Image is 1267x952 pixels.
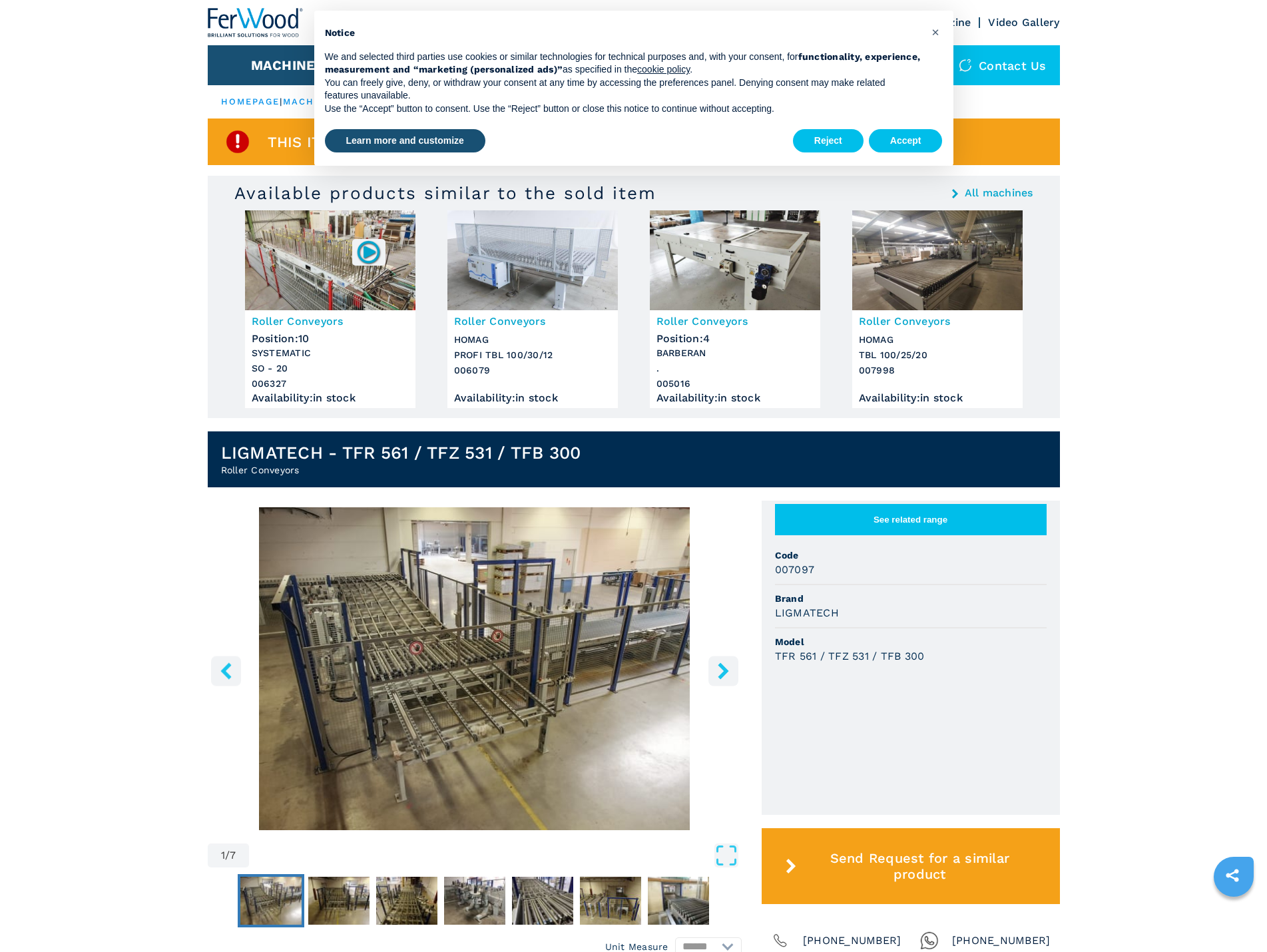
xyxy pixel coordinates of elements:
[221,463,581,477] h2: Roller Conveyors
[793,129,864,153] button: Reject
[775,605,839,620] h3: LIGMATECH
[240,877,302,925] img: 2278bd71fda1b39db2767b90c4c972fb
[577,874,644,927] button: Go to Slide 6
[650,210,820,408] a: Roller Conveyors BARBERAN .Roller ConveyorsPosition:4BARBERAN.005016Availability:in stock
[454,314,611,329] h3: Roller Conveyors
[648,877,709,925] img: 15bc08b69144b200eb0052a514c294e0
[280,97,282,107] span: |
[230,850,236,861] span: 7
[283,97,340,107] a: machines
[221,442,581,463] h1: LIGMATECH - TFR 561 / TFZ 531 / TFB 300
[252,329,409,342] div: Position : 10
[959,59,972,72] img: Contact us
[374,874,440,927] button: Go to Slide 3
[859,332,1016,378] h3: HOMAG TBL 100/25/20 007998
[656,314,814,329] h3: Roller Conveyors
[252,346,409,391] h3: SYSTEMATIC SO - 20 006327
[656,346,814,391] h3: BARBERAN . 005016
[224,128,251,155] img: SoldProduct
[376,877,437,925] img: 2f12f384f810e9c95ffe24554b31be13
[580,877,641,925] img: b785f7f244267e9382d0e6669dfd0e45
[208,874,742,927] nav: Thumbnail Navigation
[645,874,712,927] button: Go to Slide 7
[211,656,241,686] button: left-button
[251,57,324,73] button: Machines
[268,134,479,150] span: This item is already sold
[325,27,921,40] h2: Notice
[656,395,814,401] div: Availability : in stock
[325,51,921,75] strong: functionality, experience, measurement and “marketing (personalized ads)”
[208,507,742,830] img: Roller Conveyors LIGMATECH TFR 561 / TFZ 531 / TFB 300
[325,51,921,77] p: We and selected third parties use cookies or similar technologies for technical purposes and, wit...
[925,21,947,43] button: Close this notice
[988,16,1059,29] a: Video Gallery
[859,395,1016,401] div: Availability : in stock
[447,210,618,310] img: Roller Conveyors HOMAG PROFI TBL 100/30/12
[221,850,225,861] span: 1
[931,24,939,40] span: ×
[356,239,381,265] img: 006327
[221,97,280,107] a: HOMEPAGE
[869,129,943,153] button: Accept
[444,877,505,925] img: 7e796fc9193949dfd0708e66d0dd597d
[775,592,1047,605] span: Brand
[308,877,370,925] img: f416d0f87e67aa2024667dc2508823be
[775,635,1047,648] span: Model
[252,314,409,329] h3: Roller Conveyors
[238,874,304,927] button: Go to Slide 1
[208,507,742,830] div: Go to Slide 1
[306,874,372,927] button: Go to Slide 2
[454,332,611,378] h3: HOMAG PROFI TBL 100/30/12 006079
[252,395,409,401] div: Availability : in stock
[325,77,921,103] p: You can freely give, deny, or withdraw your consent at any time by accessing the preferences pane...
[802,850,1037,882] span: Send Request for a similar product
[920,931,939,950] img: Whatsapp
[945,45,1060,85] div: Contact us
[1216,859,1249,892] a: sharethis
[208,8,304,37] img: Ferwood
[637,64,690,75] a: cookie policy
[447,210,618,408] a: Roller Conveyors HOMAG PROFI TBL 100/30/12Roller ConveyorsHOMAGPROFI TBL 100/30/12006079Availabil...
[650,210,820,310] img: Roller Conveyors BARBERAN .
[771,931,790,950] img: Phone
[245,210,415,310] img: Roller Conveyors SYSTEMATIC SO - 20
[225,850,230,861] span: /
[441,874,508,927] button: Go to Slide 4
[325,129,485,153] button: Learn more and customize
[234,182,656,204] h3: Available products similar to the sold item
[775,562,815,577] h3: 007097
[245,210,415,408] a: Roller Conveyors SYSTEMATIC SO - 20006327Roller ConveyorsPosition:10SYSTEMATICSO - 20006327Availa...
[512,877,573,925] img: 3e6c3d8595f75b1c65e61051167b497d
[852,210,1023,310] img: Roller Conveyors HOMAG TBL 100/25/20
[708,656,738,686] button: right-button
[509,874,576,927] button: Go to Slide 5
[859,314,1016,329] h3: Roller Conveyors
[952,931,1051,950] span: [PHONE_NUMBER]
[965,188,1033,198] a: All machines
[775,549,1047,562] span: Code
[325,103,921,116] p: Use the “Accept” button to consent. Use the “Reject” button or close this notice to continue with...
[762,828,1060,904] button: Send Request for a similar product
[656,329,814,342] div: Position : 4
[454,395,611,401] div: Availability : in stock
[803,931,901,950] span: [PHONE_NUMBER]
[775,648,925,664] h3: TFR 561 / TFZ 531 / TFB 300
[775,504,1047,535] button: See related range
[852,210,1023,408] a: Roller Conveyors HOMAG TBL 100/25/20Roller ConveyorsHOMAGTBL 100/25/20007998Availability:in stock
[252,843,738,867] button: Open Fullscreen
